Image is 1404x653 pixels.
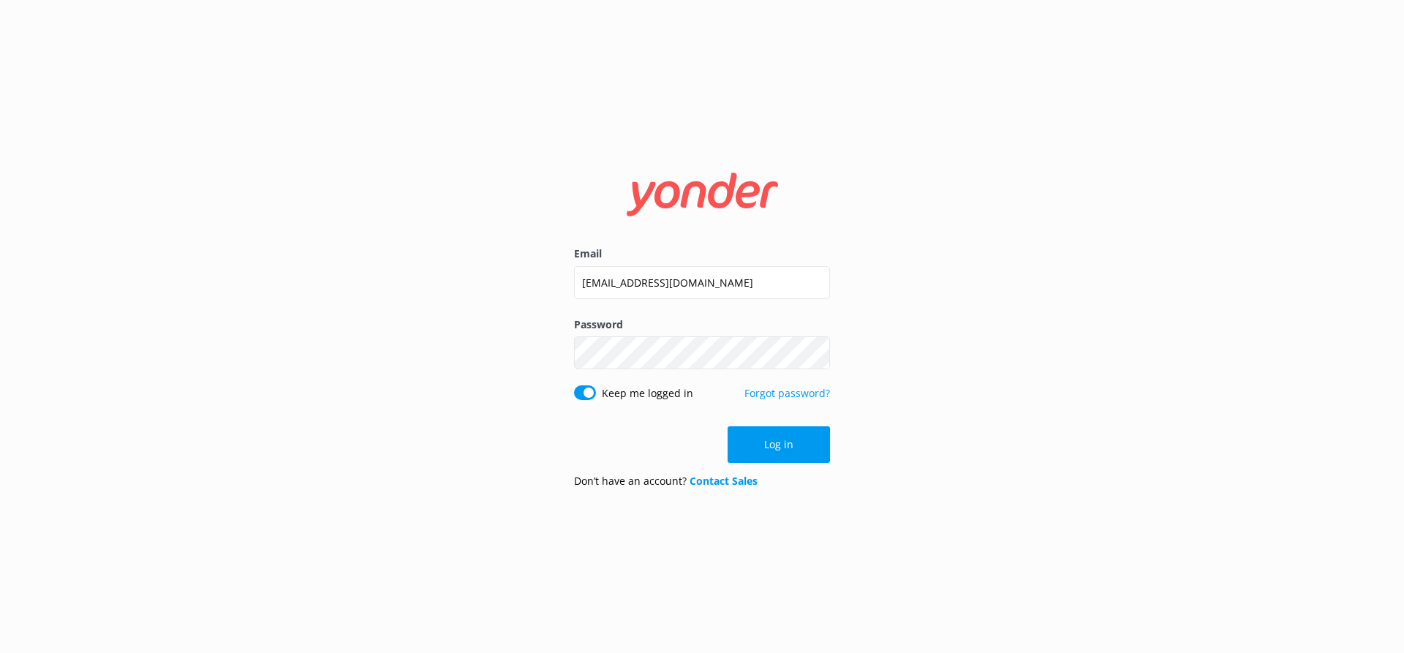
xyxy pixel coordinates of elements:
button: Show password [801,339,830,368]
p: Don’t have an account? [574,473,758,489]
label: Password [574,317,830,333]
label: Keep me logged in [602,385,693,401]
label: Email [574,246,830,262]
a: Contact Sales [690,474,758,488]
button: Log in [728,426,830,463]
a: Forgot password? [744,386,830,400]
input: user@emailaddress.com [574,266,830,299]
